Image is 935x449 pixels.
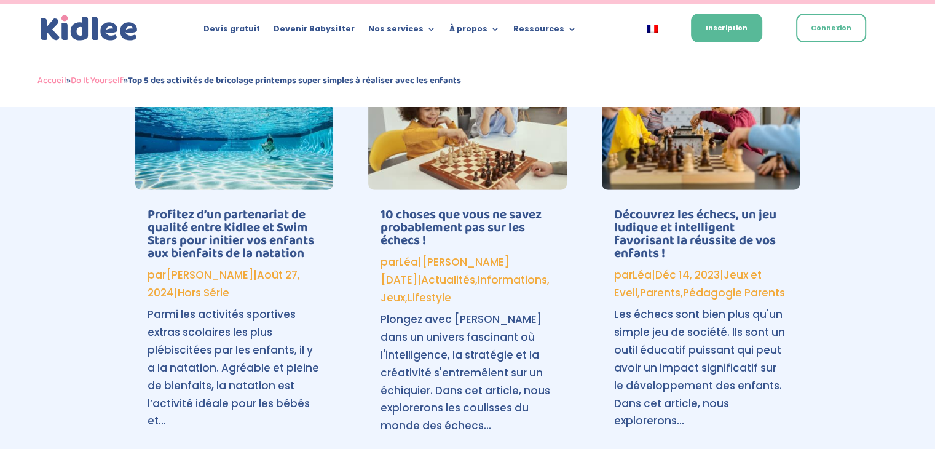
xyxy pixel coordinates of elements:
[683,285,785,300] a: Pédagogie Parents
[178,285,229,300] a: Hors Série
[37,73,461,88] span: » »
[37,12,141,44] img: logo_kidlee_bleu
[203,25,259,38] a: Devis gratuit
[381,255,509,287] span: [PERSON_NAME][DATE]
[273,25,354,38] a: Devenir Babysitter
[640,285,681,300] a: Parents
[408,290,451,305] a: Lifestyle
[135,66,333,190] img: Profitez d’un partenariat de qualité entre Kidlee et Swim Stars pour initier vos enfants aux bien...
[37,12,141,44] a: Kidlee Logo
[478,272,547,287] a: Informations
[71,73,124,88] a: Do It Yourself
[796,14,866,42] a: Connexion
[421,272,475,287] a: Actualités
[381,204,542,251] a: 10 choses que vous ne savez probablement pas sur les échecs !
[381,290,405,305] a: Jeux
[37,73,66,88] a: Accueil
[381,311,554,435] p: Plongez avec [PERSON_NAME] dans un univers fascinant où l'intelligence, la stratégie et la créati...
[633,268,652,282] a: Léa
[449,25,499,38] a: À propos
[148,204,314,264] a: Profitez d’un partenariat de qualité entre Kidlee et Swim Stars pour initier vos enfants aux bien...
[399,255,418,269] a: Léa
[691,14,762,42] a: Inscription
[368,25,435,38] a: Nos services
[148,266,321,302] p: par | |
[128,73,461,88] strong: Top 5 des activités de bricolage printemps super simples à réaliser avec les enfants
[614,306,787,430] p: Les échecs sont bien plus qu'un simple jeu de société. Ils sont un outil éducatif puissant qui pe...
[148,306,321,430] p: Parmi les activités sportives extras scolaires les plus plébiscitées par les enfants, il y a la n...
[602,66,800,190] img: Découvrez les échecs, un jeu ludique et intelligent favorisant la réussite de vos enfants !
[513,25,576,38] a: Ressources
[368,66,566,190] img: 10 choses que vous ne savez probablement pas sur les échecs !
[166,268,253,282] a: [PERSON_NAME]
[647,25,658,33] img: Français
[655,268,720,282] span: Déc 14, 2023
[381,253,554,307] p: par | | , , ,
[614,204,776,264] a: Découvrez les échecs, un jeu ludique et intelligent favorisant la réussite de vos enfants !
[614,266,787,302] p: par | | , ,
